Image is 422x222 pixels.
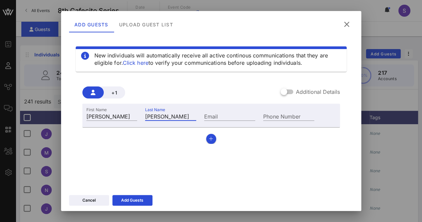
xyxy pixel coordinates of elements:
span: +1 [109,90,120,95]
label: Additional Details [296,88,340,95]
label: First Name [86,107,107,112]
div: Add Guests [69,16,114,32]
div: Cancel [82,197,96,204]
button: +1 [104,86,125,98]
button: Add Guests [112,195,152,206]
label: Last Name [145,107,165,112]
input: Last Name [145,112,196,121]
a: Click here [123,59,148,66]
div: Upload Guest List [113,16,178,32]
div: Add Guests [121,197,143,204]
div: New individuals will automatically receive all active continous communications that they are elig... [94,52,341,66]
button: Cancel [69,195,109,206]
